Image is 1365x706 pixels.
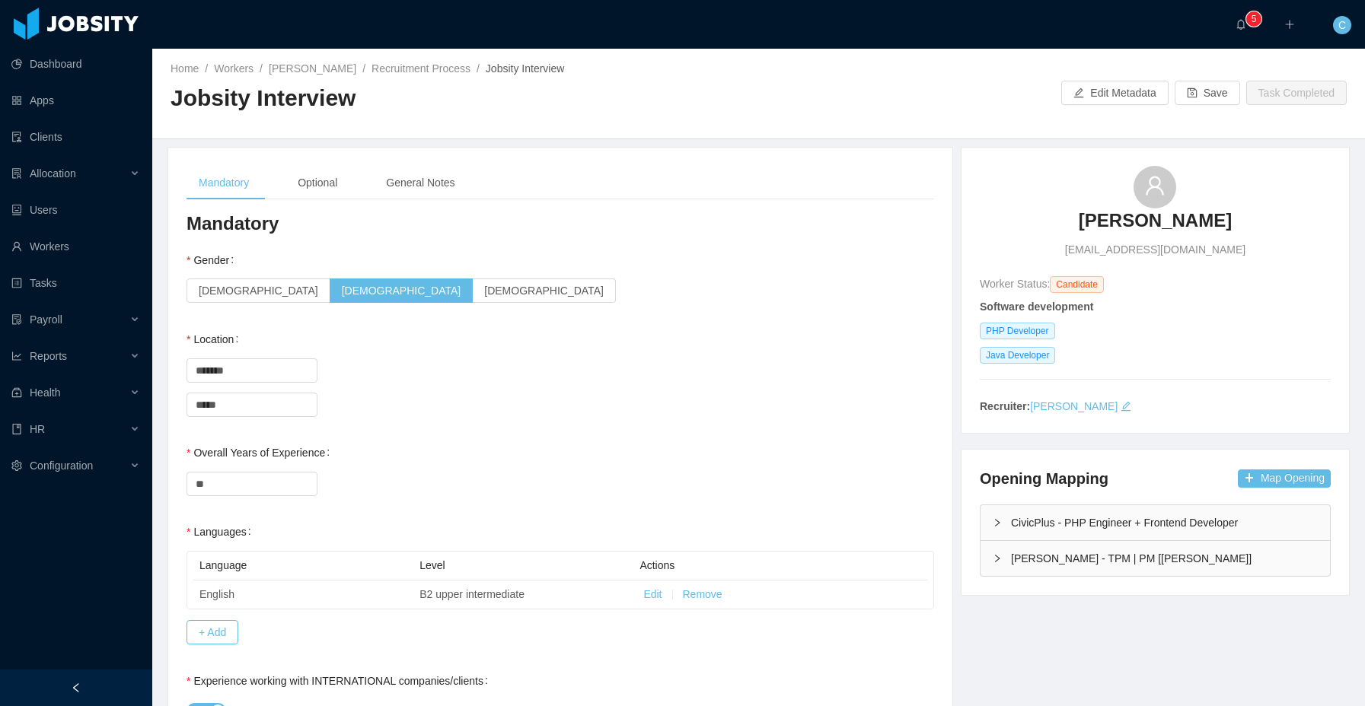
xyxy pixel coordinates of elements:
[980,323,1055,339] span: PHP Developer
[342,285,461,297] span: [DEMOGRAPHIC_DATA]
[11,424,22,434] i: icon: book
[980,301,1093,313] strong: Software development
[205,62,208,75] span: /
[30,460,93,472] span: Configuration
[187,526,257,538] label: Languages
[980,347,1055,364] span: Java Developer
[1252,11,1257,27] p: 5
[11,460,22,471] i: icon: setting
[484,285,604,297] span: [DEMOGRAPHIC_DATA]
[11,168,22,179] i: icon: solution
[1121,401,1131,412] i: icon: edit
[285,166,349,200] div: Optional
[419,559,445,571] span: Level
[1338,16,1346,34] span: C
[1246,11,1261,27] sup: 5
[643,587,662,603] button: Edit
[187,472,317,495] input: Overall Years of Experience
[1246,81,1347,105] button: Task Completed
[11,387,22,398] i: icon: medicine-box
[1175,81,1240,105] button: icon: saveSave
[11,314,22,325] i: icon: file-protect
[269,62,356,75] a: [PERSON_NAME]
[1079,208,1232,233] h3: [PERSON_NAME]
[187,675,494,687] label: Experience working with INTERNATIONAL companies/clients
[11,122,140,152] a: icon: auditClients
[993,518,1002,527] i: icon: right
[30,350,67,362] span: Reports
[171,62,199,75] a: Home
[199,588,234,600] span: English
[11,268,140,298] a: icon: profileTasks
[30,386,60,399] span: Health
[993,554,1002,563] i: icon: right
[639,559,675,571] span: Actions
[30,167,76,180] span: Allocation
[981,505,1330,540] div: icon: rightCivicPlus - PHP Engineer + Frontend Developer
[199,285,318,297] span: [DEMOGRAPHIC_DATA]
[187,333,244,345] label: Location
[419,588,525,600] span: B2 upper intermediate
[1065,242,1245,258] span: [EMAIL_ADDRESS][DOMAIN_NAME]
[11,195,140,225] a: icon: robotUsers
[214,62,254,75] a: Workers
[260,62,263,75] span: /
[171,83,759,114] h2: Jobsity Interview
[372,62,470,75] a: Recruitment Process
[187,211,934,236] h3: Mandatory
[374,166,467,200] div: General Notes
[362,62,365,75] span: /
[11,231,140,262] a: icon: userWorkers
[980,468,1108,489] h4: Opening Mapping
[187,166,261,200] div: Mandatory
[187,254,240,266] label: Gender
[683,587,722,603] button: Remove
[1144,175,1166,196] i: icon: user
[187,620,238,644] button: + Add
[1050,276,1104,293] span: Candidate
[1236,19,1246,30] i: icon: bell
[1284,19,1295,30] i: icon: plus
[1061,81,1168,105] button: icon: editEdit Metadata
[980,278,1050,290] span: Worker Status:
[30,313,62,326] span: Payroll
[486,62,564,75] span: Jobsity Interview
[981,541,1330,576] div: icon: right[PERSON_NAME] - TPM | PM [[PERSON_NAME]]
[11,85,140,116] a: icon: appstoreApps
[30,423,45,435] span: HR
[1238,469,1331,488] button: icon: plusMap Opening
[980,400,1030,412] strong: Recruiter:
[11,351,22,361] i: icon: line-chart
[187,447,336,459] label: Overall Years of Experience
[11,49,140,79] a: icon: pie-chartDashboard
[1079,208,1232,242] a: [PERSON_NAME]
[477,62,480,75] span: /
[1030,400,1118,412] a: [PERSON_NAME]
[199,559,247,571] span: Language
